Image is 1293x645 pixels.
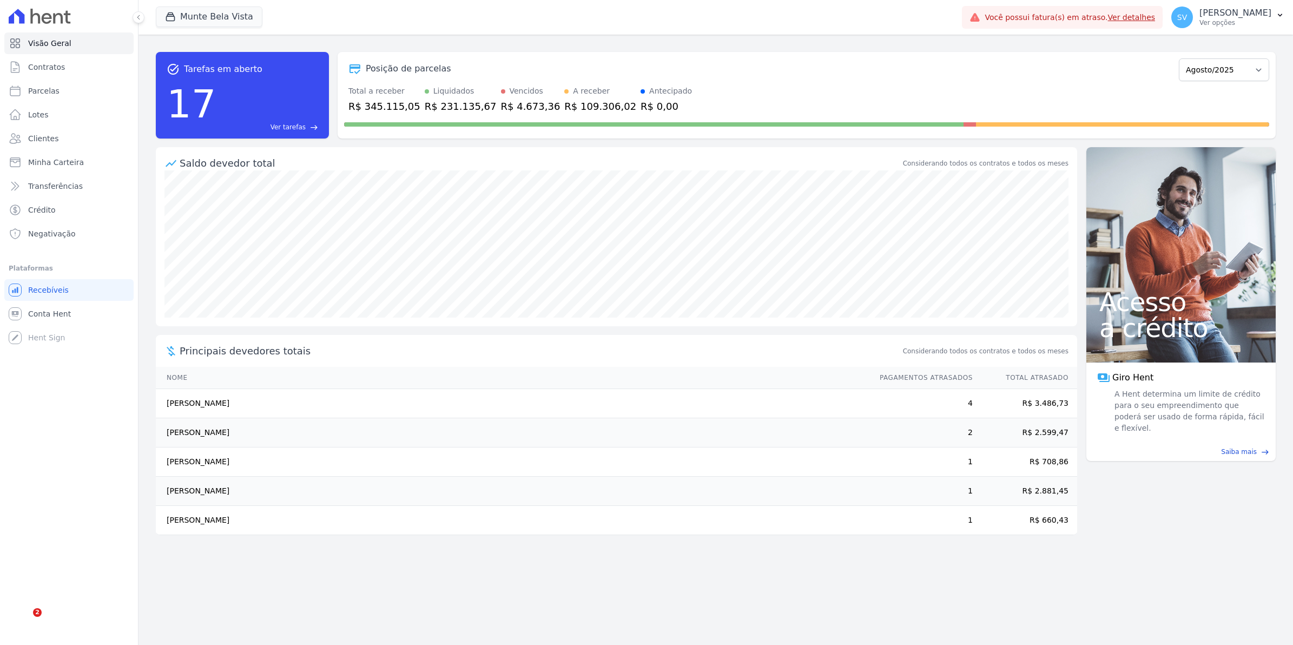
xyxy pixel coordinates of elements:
[156,367,869,389] th: Nome
[1177,14,1187,21] span: SV
[641,99,692,114] div: R$ 0,00
[221,122,318,132] a: Ver tarefas east
[973,447,1077,477] td: R$ 708,86
[1199,18,1271,27] p: Ver opções
[348,99,420,114] div: R$ 345.115,05
[366,62,451,75] div: Posição de parcelas
[973,418,1077,447] td: R$ 2.599,47
[869,506,973,535] td: 1
[4,152,134,173] a: Minha Carteira
[180,344,901,358] span: Principais devedores totais
[501,99,560,114] div: R$ 4.673,36
[156,389,869,418] td: [PERSON_NAME]
[28,38,71,49] span: Visão Geral
[649,85,692,97] div: Antecipado
[1093,447,1269,457] a: Saiba mais east
[180,156,901,170] div: Saldo devedor total
[28,133,58,144] span: Clientes
[4,56,134,78] a: Contratos
[156,418,869,447] td: [PERSON_NAME]
[1099,289,1263,315] span: Acesso
[33,608,42,617] span: 2
[4,199,134,221] a: Crédito
[310,123,318,131] span: east
[28,157,84,168] span: Minha Carteira
[167,76,216,132] div: 17
[28,285,69,295] span: Recebíveis
[985,12,1155,23] span: Você possui fatura(s) em atraso.
[156,477,869,506] td: [PERSON_NAME]
[869,447,973,477] td: 1
[1221,447,1257,457] span: Saiba mais
[1099,315,1263,341] span: a crédito
[167,63,180,76] span: task_alt
[4,223,134,245] a: Negativação
[1108,13,1156,22] a: Ver detalhes
[156,6,262,27] button: Munte Bela Vista
[156,447,869,477] td: [PERSON_NAME]
[184,63,262,76] span: Tarefas em aberto
[156,506,869,535] td: [PERSON_NAME]
[433,85,474,97] div: Liquidados
[9,262,129,275] div: Plataformas
[573,85,610,97] div: A receber
[510,85,543,97] div: Vencidos
[4,175,134,197] a: Transferências
[903,159,1068,168] div: Considerando todos os contratos e todos os meses
[869,418,973,447] td: 2
[4,104,134,126] a: Lotes
[869,389,973,418] td: 4
[4,80,134,102] a: Parcelas
[28,85,60,96] span: Parcelas
[1112,389,1265,434] span: A Hent determina um limite de crédito para o seu empreendimento que poderá ser usado de forma ráp...
[28,109,49,120] span: Lotes
[564,99,636,114] div: R$ 109.306,02
[869,367,973,389] th: Pagamentos Atrasados
[4,303,134,325] a: Conta Hent
[28,205,56,215] span: Crédito
[28,228,76,239] span: Negativação
[4,279,134,301] a: Recebíveis
[4,32,134,54] a: Visão Geral
[425,99,497,114] div: R$ 231.135,67
[973,506,1077,535] td: R$ 660,43
[973,477,1077,506] td: R$ 2.881,45
[973,367,1077,389] th: Total Atrasado
[28,181,83,192] span: Transferências
[1112,371,1153,384] span: Giro Hent
[869,477,973,506] td: 1
[4,128,134,149] a: Clientes
[28,308,71,319] span: Conta Hent
[348,85,420,97] div: Total a receber
[1261,448,1269,456] span: east
[903,346,1068,356] span: Considerando todos os contratos e todos os meses
[271,122,306,132] span: Ver tarefas
[28,62,65,73] span: Contratos
[1163,2,1293,32] button: SV [PERSON_NAME] Ver opções
[1199,8,1271,18] p: [PERSON_NAME]
[11,608,37,634] iframe: Intercom live chat
[973,389,1077,418] td: R$ 3.486,73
